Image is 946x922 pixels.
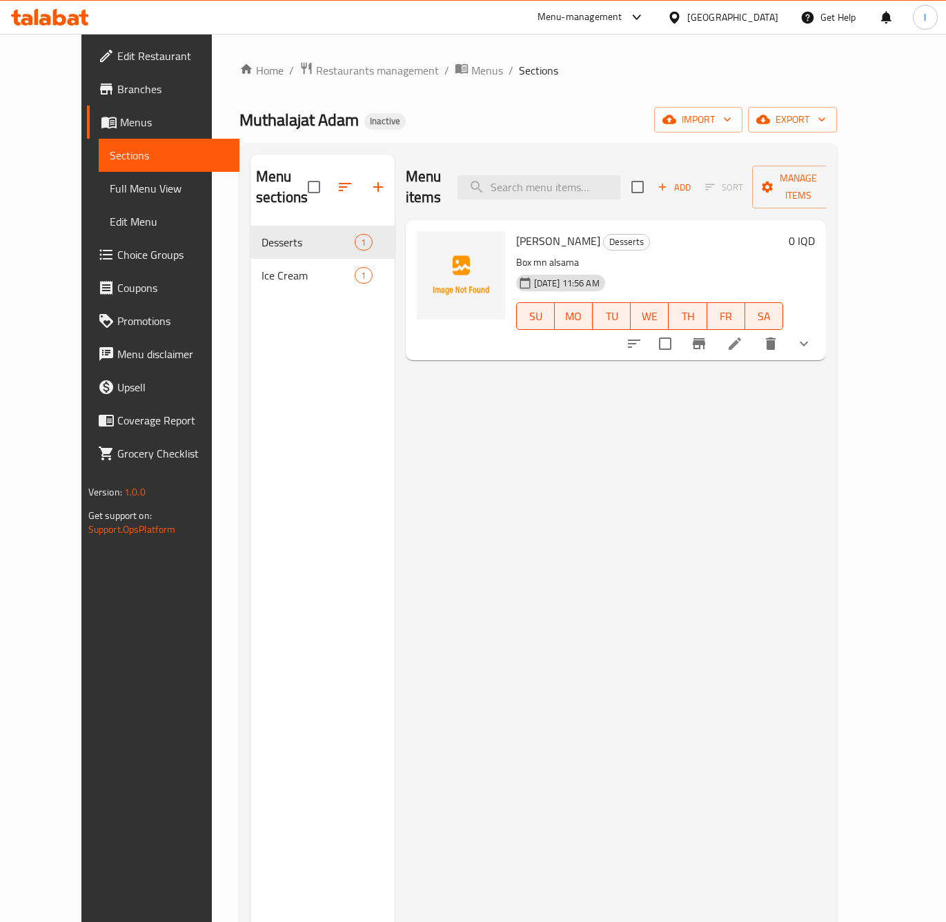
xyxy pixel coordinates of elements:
[654,107,742,133] button: import
[88,483,122,501] span: Version:
[117,81,228,97] span: Branches
[727,335,743,352] a: Edit menu item
[289,62,294,79] li: /
[355,267,372,284] div: items
[509,62,513,79] li: /
[117,246,228,263] span: Choice Groups
[519,62,558,79] span: Sections
[593,302,631,330] button: TU
[316,62,439,79] span: Restaurants management
[555,302,593,330] button: MO
[87,271,239,304] a: Coupons
[87,437,239,470] a: Grocery Checklist
[239,61,837,79] nav: breadcrumb
[239,62,284,79] a: Home
[789,231,815,251] h6: 0 IQD
[117,313,228,329] span: Promotions
[406,166,442,208] h2: Menu items
[516,230,600,251] span: [PERSON_NAME]
[560,306,587,326] span: MO
[87,404,239,437] a: Coverage Report
[328,170,362,204] span: Sort sections
[355,234,372,251] div: items
[99,205,239,238] a: Edit Menu
[529,277,605,290] span: [DATE] 11:56 AM
[924,10,926,25] span: l
[787,327,820,360] button: show more
[669,302,707,330] button: TH
[696,177,752,198] span: Select section first
[455,61,503,79] a: Menus
[87,106,239,139] a: Menus
[759,111,826,128] span: export
[87,371,239,404] a: Upsell
[631,302,669,330] button: WE
[299,61,439,79] a: Restaurants management
[120,114,228,130] span: Menus
[471,62,503,79] span: Menus
[656,179,693,195] span: Add
[623,173,652,202] span: Select section
[87,39,239,72] a: Edit Restaurant
[110,147,228,164] span: Sections
[117,346,228,362] span: Menu disclaimer
[299,173,328,202] span: Select all sections
[417,231,505,320] img: Mn Alsama
[355,236,371,249] span: 1
[754,327,787,360] button: delete
[538,9,622,26] div: Menu-management
[124,483,146,501] span: 1.0.0
[364,115,406,127] span: Inactive
[117,445,228,462] span: Grocery Checklist
[87,72,239,106] a: Branches
[117,48,228,64] span: Edit Restaurant
[748,107,837,133] button: export
[99,172,239,205] a: Full Menu View
[87,238,239,271] a: Choice Groups
[687,10,778,25] div: [GEOGRAPHIC_DATA]
[355,269,371,282] span: 1
[250,226,395,259] div: Desserts1
[110,213,228,230] span: Edit Menu
[239,104,359,135] span: Muthalajat Adam
[651,329,680,358] span: Select to update
[707,302,745,330] button: FR
[250,259,395,292] div: Ice Cream1
[665,111,731,128] span: import
[457,175,620,199] input: search
[250,220,395,297] nav: Menu sections
[745,302,783,330] button: SA
[598,306,625,326] span: TU
[117,412,228,429] span: Coverage Report
[652,177,696,198] button: Add
[516,302,555,330] button: SU
[751,306,778,326] span: SA
[88,507,152,524] span: Get support on:
[87,304,239,337] a: Promotions
[522,306,549,326] span: SU
[604,234,649,250] span: Desserts
[262,267,355,284] span: Ice Cream
[674,306,701,326] span: TH
[88,520,176,538] a: Support.OpsPlatform
[618,327,651,360] button: sort-choices
[682,327,716,360] button: Branch-specific-item
[262,234,355,251] span: Desserts
[256,166,308,208] h2: Menu sections
[752,166,845,208] button: Manage items
[87,337,239,371] a: Menu disclaimer
[364,113,406,130] div: Inactive
[362,170,395,204] button: Add section
[516,254,784,271] p: Box mn alsama
[444,62,449,79] li: /
[603,234,650,251] div: Desserts
[117,379,228,395] span: Upsell
[99,139,239,172] a: Sections
[763,170,834,204] span: Manage items
[713,306,740,326] span: FR
[796,335,812,352] svg: Show Choices
[117,279,228,296] span: Coupons
[636,306,663,326] span: WE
